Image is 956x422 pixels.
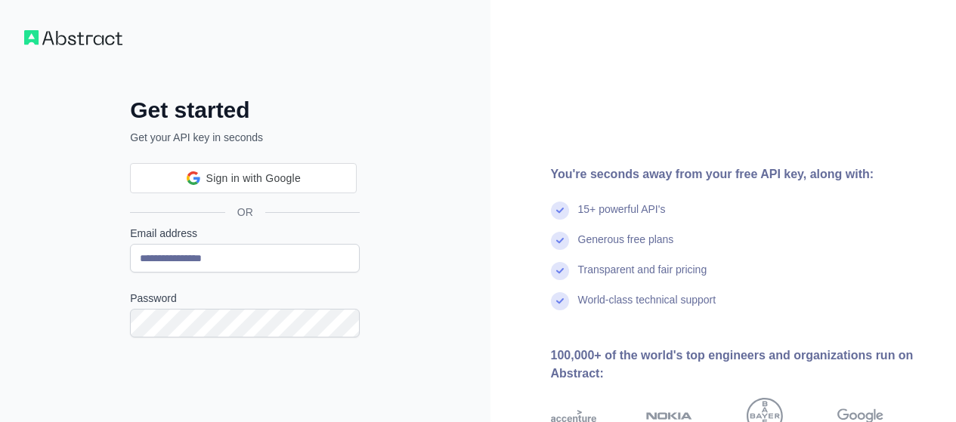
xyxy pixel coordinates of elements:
[551,165,933,183] div: You're seconds away from your free API key, along with:
[130,291,360,306] label: Password
[130,226,360,241] label: Email address
[551,232,569,250] img: check mark
[578,232,674,262] div: Generous free plans
[130,97,360,124] h2: Get started
[24,30,122,45] img: Workflow
[130,356,360,414] iframe: reCAPTCHA
[578,262,707,292] div: Transparent and fair pricing
[551,292,569,310] img: check mark
[551,347,933,383] div: 100,000+ of the world's top engineers and organizations run on Abstract:
[551,262,569,280] img: check mark
[578,292,716,322] div: World-class technical support
[551,202,569,220] img: check mark
[225,205,265,220] span: OR
[130,130,360,145] p: Get your API key in seconds
[130,163,357,193] div: Sign in with Google
[578,202,666,232] div: 15+ powerful API's
[206,171,301,186] span: Sign in with Google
